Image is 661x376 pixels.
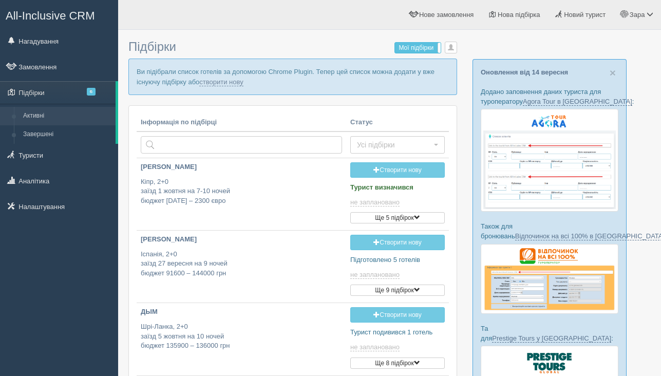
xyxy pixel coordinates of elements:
[481,324,618,343] p: Та для :
[137,158,346,214] a: [PERSON_NAME] Кіпр, 2+0заїзд 1 жовтня на 7-10 ночейбюджет [DATE] – 2300 євро
[630,11,645,18] span: Зара
[128,59,457,95] p: Ви підібрали список готелів за допомогою Chrome Plugin. Тепер цей список можна додати у вже існую...
[481,68,568,76] a: Оновлення від 14 вересня
[137,303,346,359] a: ДЫМ Шрі-Ланка, 2+0заїзд 5 жовтня на 10 ночейбюджет 135900 – 136000 грн
[350,198,402,206] a: не заплановано
[141,307,342,317] p: ДЫМ
[564,11,606,18] span: Новий турист
[128,40,176,53] span: Підбірки
[141,250,342,278] p: Іспанія, 2+0 заїзд 27 вересня на 9 ночей бюджет 91600 – 144000 грн
[610,67,616,78] button: Close
[141,322,342,351] p: Шрі-Ланка, 2+0 заїзд 5 жовтня на 10 ночей бюджет 135900 – 136000 грн
[481,244,618,314] img: otdihnavse100--%D1%84%D0%BE%D1%80%D0%BC%D0%B0-%D0%B1%D1%80%D0%BE%D0%BD%D0%B8%D1%80%D0%BE%D0%B2%D0...
[141,177,342,206] p: Кіпр, 2+0 заїзд 1 жовтня на 7-10 ночей бюджет [DATE] – 2300 євро
[199,78,243,86] a: створити нову
[350,136,445,154] button: Усі підбірки
[350,235,445,250] a: Створити нову
[350,307,445,323] a: Створити нову
[350,212,445,223] button: Ще 5 підбірок
[350,285,445,296] button: Ще 9 підбірок
[350,343,400,351] span: не заплановано
[481,87,618,106] p: Додано заповнення даних туриста для туроператору :
[350,162,445,178] a: Створити нову
[87,88,96,96] span: 6
[350,271,400,279] span: не заплановано
[419,11,474,18] span: Нове замовлення
[350,343,402,351] a: не заплановано
[350,328,445,337] p: Турист подивився 1 готель
[1,1,118,29] a: All-Inclusive CRM
[137,114,346,132] th: Інформація по підбірці
[350,358,445,369] button: Ще 8 підбірок
[492,334,611,343] a: Prestige Tours у [GEOGRAPHIC_DATA]
[498,11,540,18] span: Нова підбірка
[18,107,116,125] a: Активні
[350,183,445,193] p: Турист визначився
[141,235,342,245] p: [PERSON_NAME]
[350,255,445,265] p: Підготовлено 5 готелів
[481,221,618,241] p: Також для бронювань :
[350,271,402,279] a: не заплановано
[346,114,449,132] th: Статус
[141,136,342,154] input: Пошук за країною або туристом
[610,67,616,79] span: ×
[6,9,95,22] span: All-Inclusive CRM
[357,140,431,150] span: Усі підбірки
[350,198,400,206] span: не заплановано
[141,162,342,172] p: [PERSON_NAME]
[137,231,346,287] a: [PERSON_NAME] Іспанія, 2+0заїзд 27 вересня на 9 ночейбюджет 91600 – 144000 грн
[395,43,441,53] label: Мої підбірки
[18,125,116,144] a: Завершені
[523,98,632,106] a: Agora Tour в [GEOGRAPHIC_DATA]
[481,109,618,212] img: agora-tour-%D1%84%D0%BE%D1%80%D0%BC%D0%B0-%D0%B1%D1%80%D0%BE%D0%BD%D1%8E%D0%B2%D0%B0%D0%BD%D0%BD%...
